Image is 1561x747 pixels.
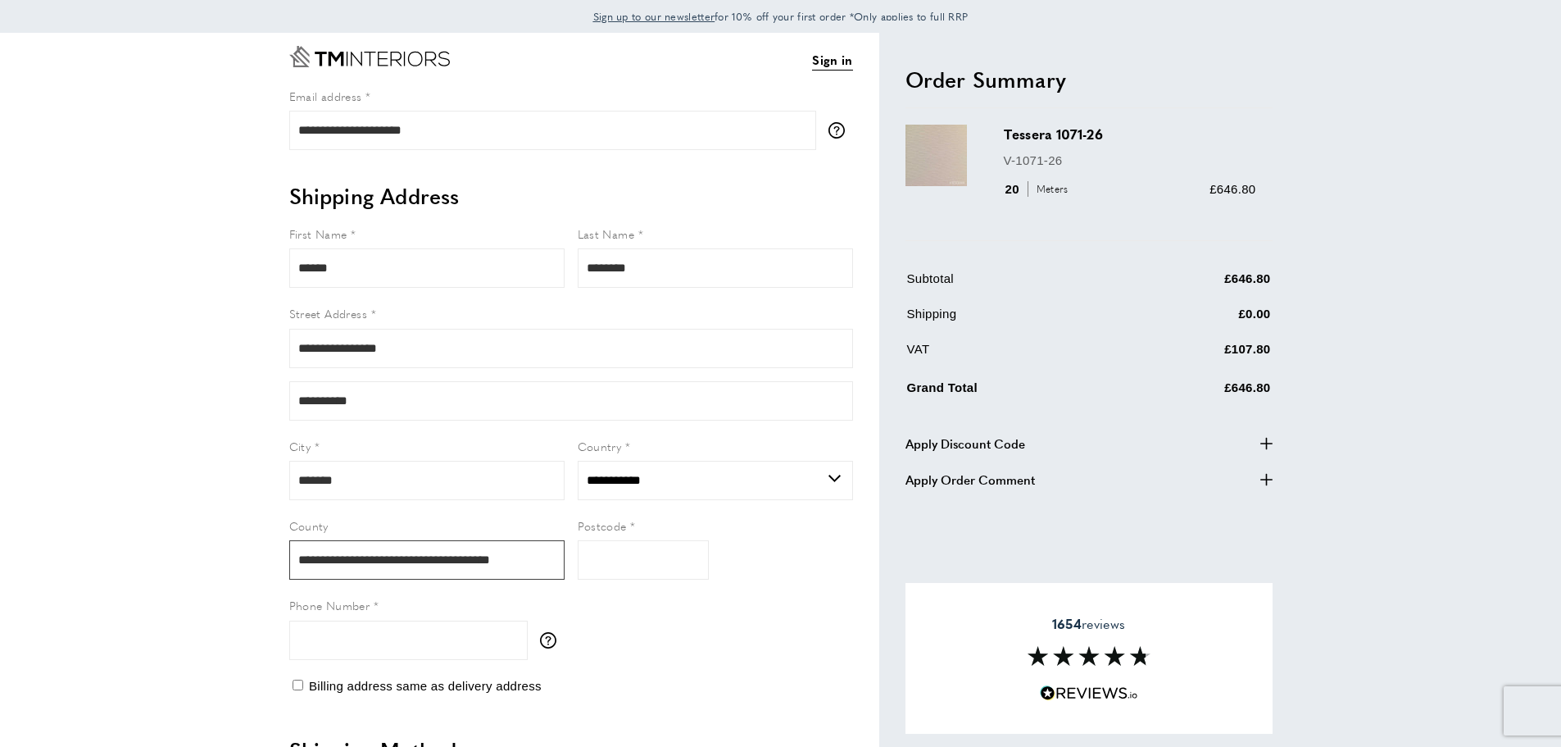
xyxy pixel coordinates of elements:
[289,438,311,454] span: City
[1052,616,1125,632] span: reviews
[593,9,969,24] span: for 10% off your first order *Only applies to full RRP
[1128,339,1271,371] td: £107.80
[593,8,715,25] a: Sign up to our newsletter
[812,50,852,71] a: Sign in
[1004,151,1256,171] p: V-1071-26
[578,517,627,534] span: Postcode
[828,122,853,139] button: More information
[289,597,370,613] span: Phone Number
[309,679,542,693] span: Billing address same as delivery address
[1128,375,1271,410] td: £646.80
[1128,304,1271,336] td: £0.00
[289,517,329,534] span: County
[905,125,967,186] img: Tessera 1071-26
[1028,646,1150,666] img: Reviews section
[1004,125,1256,143] h3: Tessera 1071-26
[907,375,1127,410] td: Grand Total
[905,434,1025,453] span: Apply Discount Code
[293,680,303,690] input: Billing address same as delivery address
[905,65,1273,94] h2: Order Summary
[578,225,635,242] span: Last Name
[905,470,1035,490] span: Apply Order Comment
[907,304,1127,336] td: Shipping
[907,339,1127,371] td: VAT
[1028,181,1073,197] span: Meters
[1209,182,1255,196] span: £646.80
[289,225,347,242] span: First Name
[1040,686,1138,701] img: Reviews.io 5 stars
[289,181,853,211] h2: Shipping Address
[289,305,368,321] span: Street Address
[907,269,1127,301] td: Subtotal
[289,88,362,104] span: Email address
[1052,614,1082,633] strong: 1654
[1128,269,1271,301] td: £646.80
[289,46,450,67] a: Go to Home page
[1004,180,1074,199] div: 20
[540,632,565,649] button: More information
[578,438,622,454] span: Country
[593,9,715,24] span: Sign up to our newsletter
